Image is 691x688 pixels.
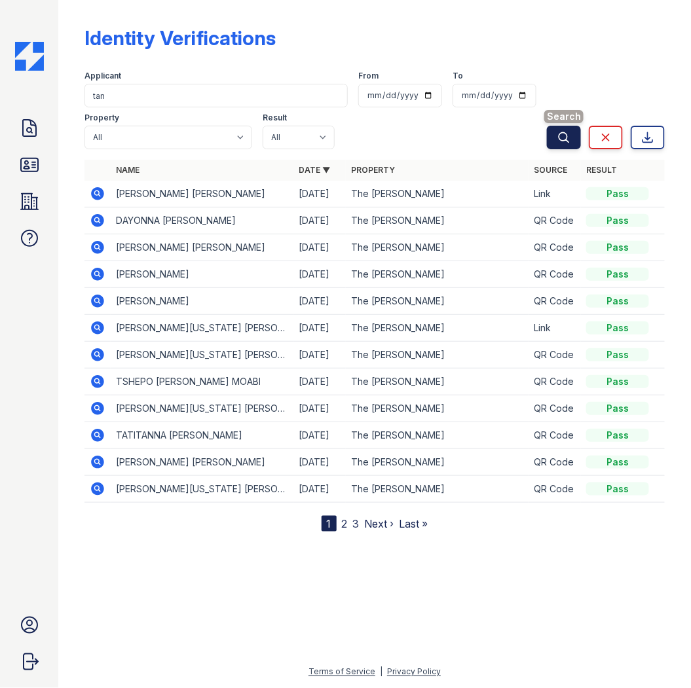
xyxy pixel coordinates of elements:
div: Pass [586,268,649,281]
label: Result [263,113,287,123]
td: [DATE] [293,395,346,422]
td: [DATE] [293,476,346,503]
div: Pass [586,375,649,388]
td: The [PERSON_NAME] [346,422,529,449]
td: [DATE] [293,369,346,395]
td: DAYONNA [PERSON_NAME] [111,208,293,234]
a: Property [351,165,395,175]
span: Search [544,110,584,123]
td: [PERSON_NAME] [PERSON_NAME] [111,234,293,261]
td: The [PERSON_NAME] [346,342,529,369]
td: [DATE] [293,234,346,261]
a: Next › [365,517,394,530]
td: QR Code [529,288,581,315]
td: [PERSON_NAME] [PERSON_NAME] [111,181,293,208]
a: Last » [400,517,428,530]
td: [PERSON_NAME] [PERSON_NAME] [111,449,293,476]
div: Pass [586,429,649,442]
td: [PERSON_NAME] [111,261,293,288]
label: Applicant [84,71,121,81]
div: Pass [586,482,649,496]
td: QR Code [529,422,581,449]
td: QR Code [529,369,581,395]
td: [PERSON_NAME][US_STATE] [PERSON_NAME] [111,476,293,503]
td: [PERSON_NAME][US_STATE] [PERSON_NAME] [111,395,293,422]
td: [DATE] [293,208,346,234]
td: The [PERSON_NAME] [346,181,529,208]
td: The [PERSON_NAME] [346,234,529,261]
div: Pass [586,402,649,415]
a: Result [586,165,617,175]
div: Pass [586,187,649,200]
a: 2 [342,517,348,530]
a: Date ▼ [299,165,330,175]
td: [DATE] [293,315,346,342]
label: Property [84,113,119,123]
div: Pass [586,214,649,227]
td: The [PERSON_NAME] [346,315,529,342]
div: 1 [322,516,337,532]
a: Terms of Service [308,667,375,677]
td: The [PERSON_NAME] [346,208,529,234]
td: Link [529,315,581,342]
td: Link [529,181,581,208]
label: From [358,71,379,81]
div: Pass [586,348,649,361]
a: Name [116,165,140,175]
a: Source [534,165,567,175]
button: Search [547,126,581,149]
td: The [PERSON_NAME] [346,288,529,315]
div: | [380,667,383,677]
td: QR Code [529,208,581,234]
td: [PERSON_NAME][US_STATE] [PERSON_NAME] [111,315,293,342]
td: TSHEPO [PERSON_NAME] MOABI [111,369,293,395]
label: To [453,71,463,81]
td: QR Code [529,261,581,288]
td: QR Code [529,234,581,261]
td: The [PERSON_NAME] [346,449,529,476]
div: Pass [586,295,649,308]
td: [DATE] [293,288,346,315]
div: Pass [586,321,649,335]
td: [DATE] [293,422,346,449]
td: The [PERSON_NAME] [346,476,529,503]
td: [DATE] [293,181,346,208]
td: The [PERSON_NAME] [346,395,529,422]
td: [DATE] [293,261,346,288]
td: QR Code [529,476,581,503]
div: Identity Verifications [84,26,276,50]
input: Search by name or phone number [84,84,348,107]
td: QR Code [529,449,581,476]
td: [PERSON_NAME] [111,288,293,315]
td: QR Code [529,395,581,422]
a: Privacy Policy [387,667,441,677]
td: The [PERSON_NAME] [346,261,529,288]
td: [DATE] [293,449,346,476]
td: [PERSON_NAME][US_STATE] [PERSON_NAME] [111,342,293,369]
td: The [PERSON_NAME] [346,369,529,395]
div: Pass [586,241,649,254]
td: QR Code [529,342,581,369]
img: CE_Icon_Blue-c292c112584629df590d857e76928e9f676e5b41ef8f769ba2f05ee15b207248.png [15,42,44,71]
div: Pass [586,456,649,469]
a: 3 [353,517,360,530]
td: TATITANNA [PERSON_NAME] [111,422,293,449]
td: [DATE] [293,342,346,369]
